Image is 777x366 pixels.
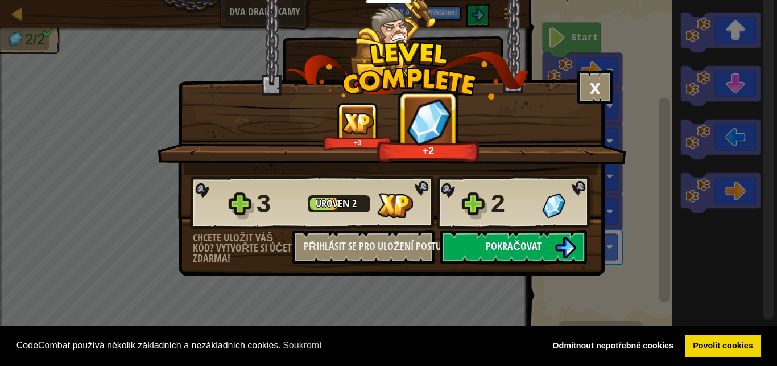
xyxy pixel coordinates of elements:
div: Chcete uložit váš kód? Vytvořte si účet zdarma! [193,233,292,264]
a: learn more about cookies [281,337,324,354]
div: +2 [380,144,477,157]
button: Pokračovat [440,230,587,264]
img: Získáno drahokamů [407,98,451,145]
span: 2 [352,196,357,211]
button: × [577,70,613,104]
img: Získáno zkušeností [377,193,413,218]
span: CodeCombat používá několik základních a nezákladních cookies. [16,337,536,354]
a: deny cookies [545,335,681,357]
span: Úroveň [316,196,352,211]
img: Získáno zkušeností [342,112,374,134]
span: Pokračovat [486,239,542,253]
img: level_complete.png [286,42,530,100]
img: Pokračovat [555,237,576,258]
img: Získáno drahokamů [542,193,565,218]
button: Přihlásit se pro uložení postupu [292,230,435,264]
div: 2 [491,186,535,222]
div: 3 [257,186,301,222]
div: +3 [325,138,390,147]
a: allow cookies [685,335,761,357]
